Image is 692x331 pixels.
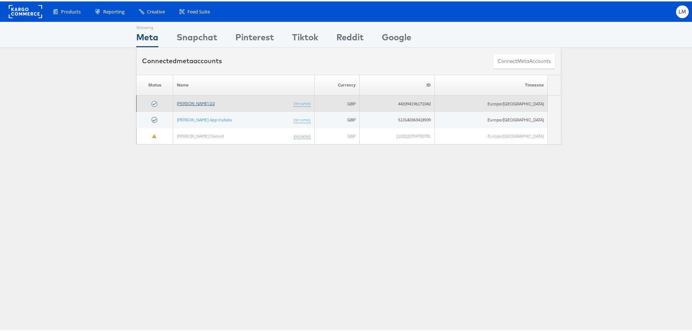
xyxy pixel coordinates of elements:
[434,127,547,143] td: Europe/[GEOGRAPHIC_DATA]
[294,99,311,105] a: (rename)
[136,29,158,46] div: Meta
[177,116,232,121] a: [PERSON_NAME] App Installs
[359,94,434,110] td: 443394196171042
[173,73,314,94] th: Name
[137,73,173,94] th: Status
[382,29,411,46] div: Google
[434,94,547,110] td: Europe/[GEOGRAPHIC_DATA]
[294,116,311,122] a: (rename)
[434,73,547,94] th: Timezone
[493,52,555,68] button: ConnectmetaAccounts
[314,110,359,127] td: GBP
[679,8,686,13] span: LM
[177,29,217,46] div: Snapchat
[142,55,222,64] div: Connected accounts
[336,29,364,46] div: Reddit
[177,55,193,64] span: meta
[147,7,165,14] span: Creative
[359,127,434,143] td: 1103220759700781
[103,7,125,14] span: Reporting
[359,73,434,94] th: ID
[187,7,210,14] span: Feed Suite
[517,56,529,63] span: meta
[314,127,359,143] td: GBP
[235,29,274,46] div: Pinterest
[294,132,311,138] a: (rename)
[314,94,359,110] td: GBP
[359,110,434,127] td: 513140363418939
[314,73,359,94] th: Currency
[177,99,215,105] a: [PERSON_NAME] 2.0
[292,29,318,46] div: Tiktok
[434,110,547,127] td: Europe/[GEOGRAPHIC_DATA]
[136,21,158,29] div: Showing
[61,7,81,14] span: Products
[177,132,224,137] a: [PERSON_NAME] Owned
